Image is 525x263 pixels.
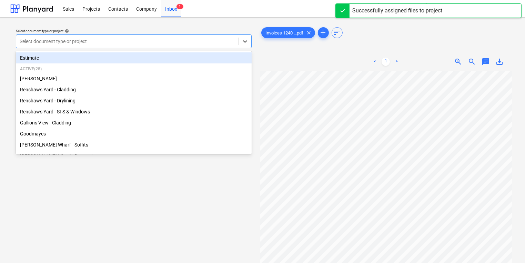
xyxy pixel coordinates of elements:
[16,73,252,84] div: Trent Park
[16,150,252,161] div: Montgomery's Wharf - Decoration
[16,29,252,33] div: Select document type or project
[16,84,252,95] div: Renshaws Yard - Cladding
[16,139,252,150] div: [PERSON_NAME] Wharf - Soffits
[16,128,252,139] div: Goodmayes
[63,29,69,33] span: help
[16,106,252,117] div: Renshaws Yard - SFS & Windows
[16,73,252,84] div: [PERSON_NAME]
[482,58,490,66] span: chat
[495,58,504,66] span: save_alt
[16,52,252,63] div: Estimate
[16,150,252,161] div: [PERSON_NAME] Wharf - Decoration
[382,58,390,66] a: Page 1 is your current page
[352,7,442,15] div: Successfully assigned files to project
[176,4,183,9] span: 1
[16,139,252,150] div: Montgomery's Wharf - Soffits
[20,66,248,72] p: Active ( 28 )
[261,27,315,38] div: Invoices 1240 ...pdf
[491,230,525,263] iframe: Chat Widget
[16,95,252,106] div: Renshaws Yard - Drylining
[454,58,462,66] span: zoom_in
[16,117,252,128] div: Gallions View - Cladding
[319,29,327,37] span: add
[333,29,341,37] span: sort
[371,58,379,66] a: Previous page
[305,29,313,37] span: clear
[468,58,476,66] span: zoom_out
[393,58,401,66] a: Next page
[262,30,308,36] span: Invoices 1240 ...pdf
